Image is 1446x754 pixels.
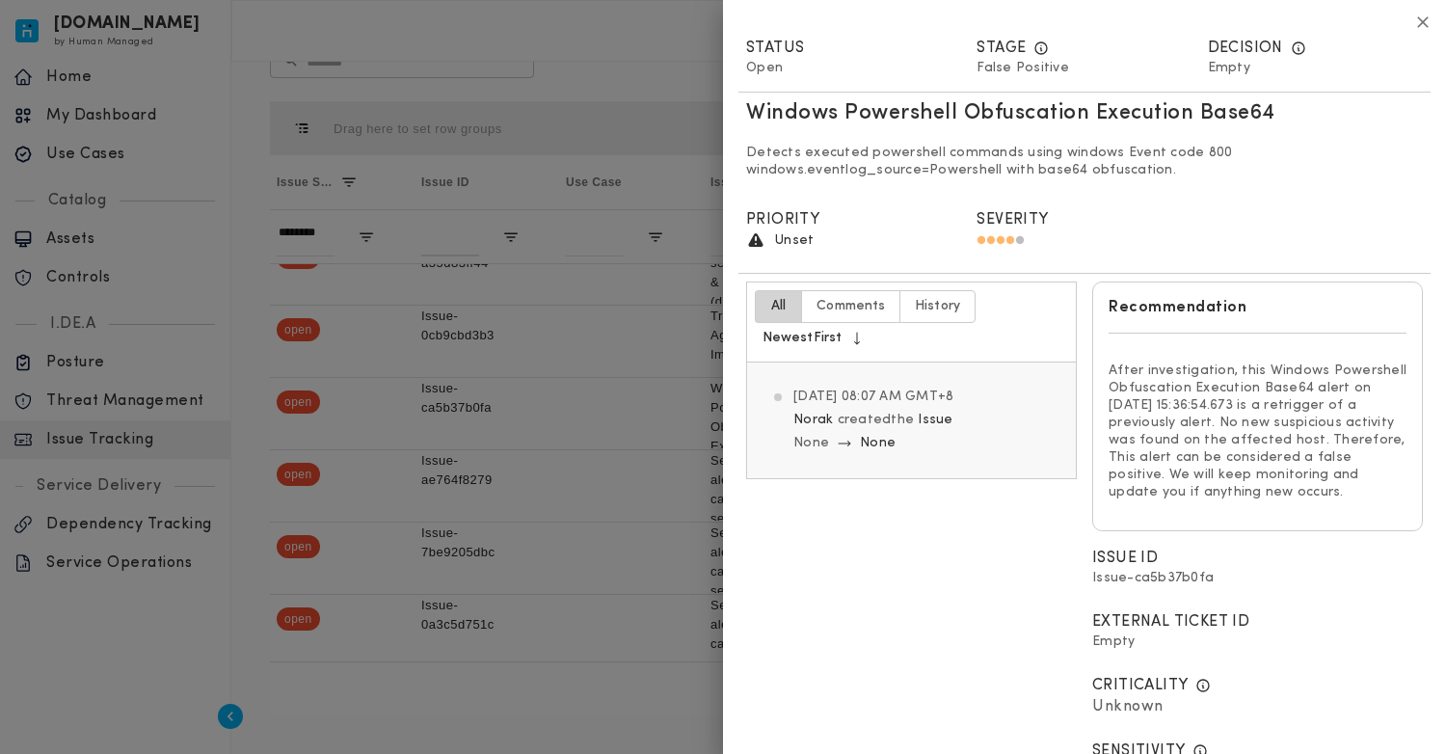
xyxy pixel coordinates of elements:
[746,61,783,75] span: Open
[1092,551,1158,566] span: Issue ID
[977,208,1048,231] span: Severity
[860,432,896,455] p: None
[746,100,1275,127] h5: Windows Powershell Obfuscation Execution Base64
[977,61,1069,75] span: False Positive
[977,37,1026,60] span: Stage
[801,290,900,323] button: comments
[1092,547,1158,570] span: Issue ID
[1092,571,1214,585] span: Issue-ca5b37b0fa
[1195,678,1211,693] div: Importance of the asset to the business
[1033,40,1049,56] div: Where the ticket is in the workflow
[1092,699,1164,714] span: Unknown
[746,208,819,231] span: Priority
[1092,674,1188,697] span: Criticality
[1092,610,1249,633] span: External Ticket ID
[899,290,976,323] button: history
[977,40,1026,56] span: Stage
[746,212,819,228] span: Priority
[755,290,802,323] button: all
[1208,37,1283,60] span: Decision
[793,432,829,455] p: None
[1109,363,1406,501] p: After investigation, this Windows Powershell Obfuscation Execution Base64 alert on [DATE] 15:36:5...
[746,40,804,56] span: Status
[746,145,1423,179] p: Detects executed powershell commands using windows Event code 800 windows.eventlog_source=Powersh...
[1208,40,1283,56] span: Decision
[775,232,814,250] p: Unset
[1109,298,1406,317] h6: Recommendation
[1291,40,1306,56] div: Decision taken by your organization
[1208,61,1250,75] span: Empty
[1092,634,1135,649] span: Empty
[1092,614,1249,630] span: External Ticket ID
[1092,678,1188,693] span: Criticality
[793,386,953,409] p: [DATE] 08:07 AM GMT+8
[977,212,1048,228] span: Severity
[838,413,915,427] span: created the
[977,231,1025,251] div: High
[755,323,869,354] button: NewestFirst
[793,409,953,432] p: Norak Issue
[746,37,804,60] span: Status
